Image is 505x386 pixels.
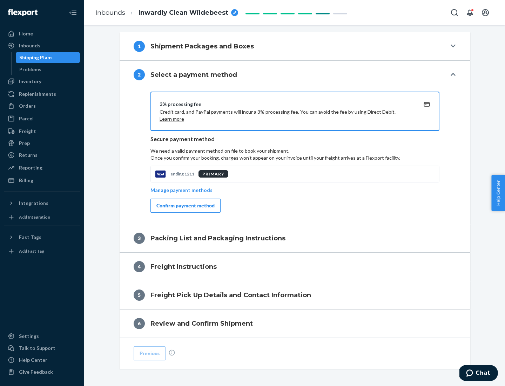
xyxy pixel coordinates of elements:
[19,30,33,37] div: Home
[134,289,145,301] div: 5
[16,64,80,75] a: Problems
[134,318,145,329] div: 6
[150,262,217,271] h4: Freight Instructions
[120,224,470,252] button: 3Packing List and Packaging Instructions
[134,41,145,52] div: 1
[160,115,184,122] button: Learn more
[170,171,194,177] p: ending 1211
[139,8,228,18] span: Inwardly Clean Wildebeest
[198,170,228,178] div: PRIMARY
[4,113,80,124] a: Parcel
[4,354,80,366] a: Help Center
[4,198,80,209] button: Integrations
[478,6,492,20] button: Open account menu
[19,140,30,147] div: Prep
[16,52,80,63] a: Shipping Plans
[19,54,53,61] div: Shipping Plans
[120,32,470,60] button: 1Shipment Packages and Boxes
[19,357,47,364] div: Help Center
[150,154,439,161] p: Once you confirm your booking, charges won't appear on your invoice until your freight arrives at...
[19,91,56,98] div: Replenishments
[19,115,34,122] div: Parcel
[66,6,80,20] button: Close Navigation
[134,69,145,80] div: 2
[150,234,285,243] h4: Packing List and Packaging Instructions
[19,368,53,375] div: Give Feedback
[4,28,80,39] a: Home
[19,234,41,241] div: Fast Tags
[150,135,439,143] p: Secure payment method
[4,149,80,161] a: Returns
[19,200,48,207] div: Integrations
[120,281,470,309] button: 5Freight Pick Up Details and Contact Information
[134,346,166,360] button: Previous
[150,70,237,79] h4: Select a payment method
[19,42,40,49] div: Inbounds
[120,253,470,281] button: 4Freight Instructions
[19,248,44,254] div: Add Fast Tag
[4,126,80,137] a: Freight
[19,164,42,171] div: Reporting
[150,199,221,213] button: Confirm payment method
[4,76,80,87] a: Inventory
[4,331,80,342] a: Settings
[120,310,470,338] button: 6Review and Confirm Shipment
[19,66,41,73] div: Problems
[150,42,254,51] h4: Shipment Packages and Boxes
[4,100,80,112] a: Orders
[19,214,50,220] div: Add Integration
[120,61,470,89] button: 2Select a payment method
[463,6,477,20] button: Open notifications
[95,9,125,16] a: Inbounds
[4,162,80,173] a: Reporting
[156,202,215,209] div: Confirm payment method
[150,319,253,328] h4: Review and Confirm Shipment
[4,366,80,378] button: Give Feedback
[19,152,38,159] div: Returns
[150,147,439,161] p: We need a valid payment method on file to book your shipment.
[4,246,80,257] a: Add Fast Tag
[4,342,80,354] button: Talk to Support
[459,365,498,382] iframe: Opens a widget where you can chat to one of our agents
[19,128,36,135] div: Freight
[447,6,462,20] button: Open Search Box
[90,2,244,23] ol: breadcrumbs
[150,187,213,194] p: Manage payment methods
[160,101,413,108] div: 3% processing fee
[134,261,145,272] div: 4
[160,108,413,122] p: Credit card, and PayPal payments will incur a 3% processing fee. You can avoid the fee by using D...
[134,233,145,244] div: 3
[4,88,80,100] a: Replenishments
[19,345,55,352] div: Talk to Support
[19,333,39,340] div: Settings
[19,102,36,109] div: Orders
[4,175,80,186] a: Billing
[491,175,505,211] button: Help Center
[150,291,311,300] h4: Freight Pick Up Details and Contact Information
[8,9,38,16] img: Flexport logo
[4,40,80,51] a: Inbounds
[4,138,80,149] a: Prep
[19,177,33,184] div: Billing
[4,212,80,223] a: Add Integration
[4,232,80,243] button: Fast Tags
[19,78,41,85] div: Inventory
